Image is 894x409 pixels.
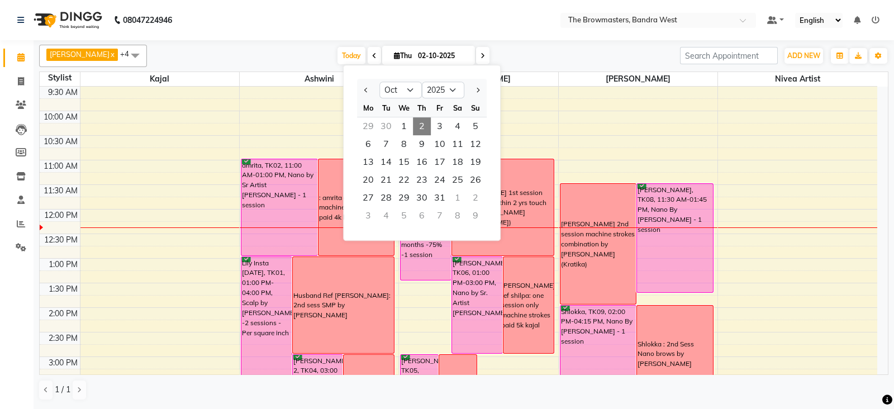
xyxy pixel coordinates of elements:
div: Monday, October 20, 2025 [359,171,377,189]
div: Sunday, November 9, 2025 [467,207,484,225]
button: Previous month [362,81,371,99]
div: Thursday, October 30, 2025 [413,189,431,207]
span: 9 [413,135,431,153]
div: Monday, October 27, 2025 [359,189,377,207]
img: logo [28,4,105,36]
div: 10:30 AM [41,136,80,148]
div: Wednesday, November 5, 2025 [395,207,413,225]
span: 3 [431,117,449,135]
div: Th [413,99,431,117]
div: Friday, October 10, 2025 [431,135,449,153]
span: 31 [431,189,449,207]
span: 28 [377,189,395,207]
span: 22 [395,171,413,189]
div: 2:00 PM [46,308,80,320]
span: 15 [395,153,413,171]
div: Saturday, October 18, 2025 [449,153,467,171]
div: Thursday, November 6, 2025 [413,207,431,225]
div: Tuesday, October 21, 2025 [377,171,395,189]
div: Sunday, October 26, 2025 [467,171,484,189]
span: 10 [431,135,449,153]
div: Stylist [40,72,80,84]
div: Lily Insta [DATE], TK01, 01:00 PM-04:00 PM, Scalp by [PERSON_NAME] -2 sessions - Per square inch [241,257,292,402]
div: Tuesday, September 30, 2025 [377,117,395,135]
span: Ashwini [240,72,398,86]
div: Fr [431,99,449,117]
div: Friday, October 3, 2025 [431,117,449,135]
span: 27 [359,189,377,207]
span: 8 [395,135,413,153]
div: [PERSON_NAME] 2nd session machine strokes combination by [PERSON_NAME] (Kratika) [561,219,636,269]
span: ADD NEW [787,51,820,60]
span: 26 [467,171,484,189]
div: 12:30 PM [42,234,80,246]
span: 16 [413,153,431,171]
div: Friday, October 24, 2025 [431,171,449,189]
span: Today [337,47,365,64]
div: Monday, October 13, 2025 [359,153,377,171]
span: [PERSON_NAME] [559,72,717,86]
span: 19 [467,153,484,171]
span: 4 [449,117,467,135]
span: 20 [359,171,377,189]
span: 18 [449,153,467,171]
div: : amrita one sess only machine hair strokes paid 4k kajal [319,193,394,223]
span: 2 [413,117,431,135]
div: [PERSON_NAME] ref shilpa: one session only machine strokes paid 5k kajal [501,280,555,330]
div: Thursday, October 23, 2025 [413,171,431,189]
div: Saturday, November 8, 2025 [449,207,467,225]
div: [PERSON_NAME], TK08, 11:30 AM-01:45 PM, Nano By [PERSON_NAME] - 1 session [637,184,713,292]
input: 2025-10-02 [415,47,470,64]
span: 30 [413,189,431,207]
a: x [110,50,115,59]
span: 11 [449,135,467,153]
div: Tuesday, November 4, 2025 [377,207,395,225]
div: 9:30 AM [46,87,80,98]
input: Search Appointment [680,47,778,64]
span: 1 / 1 [55,384,70,396]
div: Mo [359,99,377,117]
div: Monday, September 29, 2025 [359,117,377,135]
div: 11:00 AM [41,160,80,172]
div: 3:00 PM [46,357,80,369]
span: 25 [449,171,467,189]
span: 17 [431,153,449,171]
span: 5 [467,117,484,135]
span: 12 [467,135,484,153]
div: Monday, November 3, 2025 [359,207,377,225]
div: Thursday, October 16, 2025 [413,153,431,171]
span: 21 [377,171,395,189]
div: Tuesday, October 14, 2025 [377,153,395,171]
select: Select month [379,82,422,98]
select: Select year [422,82,464,98]
span: 13 [359,153,377,171]
div: Wednesday, October 1, 2025 [395,117,413,135]
span: +4 [120,49,137,58]
div: [PERSON_NAME] 1st session nano combo within 2 yrs touch up by [PERSON_NAME]([PERSON_NAME]) [453,188,553,227]
span: 23 [413,171,431,189]
div: 12:00 PM [42,210,80,221]
div: Saturday, November 1, 2025 [449,189,467,207]
div: Sunday, October 19, 2025 [467,153,484,171]
div: Thursday, October 9, 2025 [413,135,431,153]
span: 14 [377,153,395,171]
span: 24 [431,171,449,189]
div: Sunday, November 2, 2025 [467,189,484,207]
div: Friday, October 31, 2025 [431,189,449,207]
span: 6 [359,135,377,153]
div: Wednesday, October 8, 2025 [395,135,413,153]
span: 29 [395,189,413,207]
div: 10:00 AM [41,111,80,123]
span: 1 [395,117,413,135]
div: Monday, October 6, 2025 [359,135,377,153]
div: [PERSON_NAME], TK06, 01:00 PM-03:00 PM, Nano by Sr. Artist [PERSON_NAME] [452,257,502,353]
div: Husband Ref [PERSON_NAME]: 2nd sess SMP by [PERSON_NAME] [293,291,394,321]
div: Shlokka : 2nd Sess Nano brows by [PERSON_NAME] [638,339,712,369]
div: Tu [377,99,395,117]
div: 1:30 PM [46,283,80,295]
div: 1:00 PM [46,259,80,270]
span: Nivea Artist [718,72,877,86]
span: Thu [391,51,415,60]
div: Friday, October 17, 2025 [431,153,449,171]
div: amrita, TK02, 11:00 AM-01:00 PM, Nano by Sr Artist [PERSON_NAME] - 1 session [241,159,317,255]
